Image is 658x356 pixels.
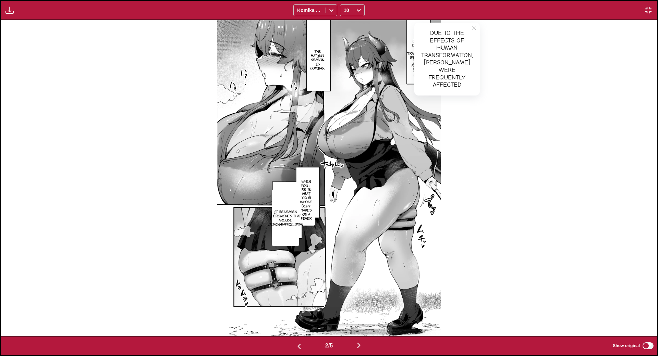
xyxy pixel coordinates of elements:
[266,208,305,227] p: It releases pheromones that arouse [DEMOGRAPHIC_DATA].
[355,341,363,349] img: Next page
[325,343,333,349] span: 2 / 5
[295,342,303,351] img: Previous page
[469,23,480,34] button: close-tooltip
[406,37,440,73] p: Due to the effects of human transformation, [PERSON_NAME] were frequently affected
[309,48,326,71] p: The mating season is coming.
[299,178,314,221] p: When you」re in heat, your whole body takes on a fever
[414,23,480,96] div: Due to the effects of human transformation, [PERSON_NAME] were frequently affected
[643,342,654,349] input: Show original
[613,343,640,348] span: Show original
[217,20,441,336] img: Manga Panel
[5,6,14,14] img: Download translated images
